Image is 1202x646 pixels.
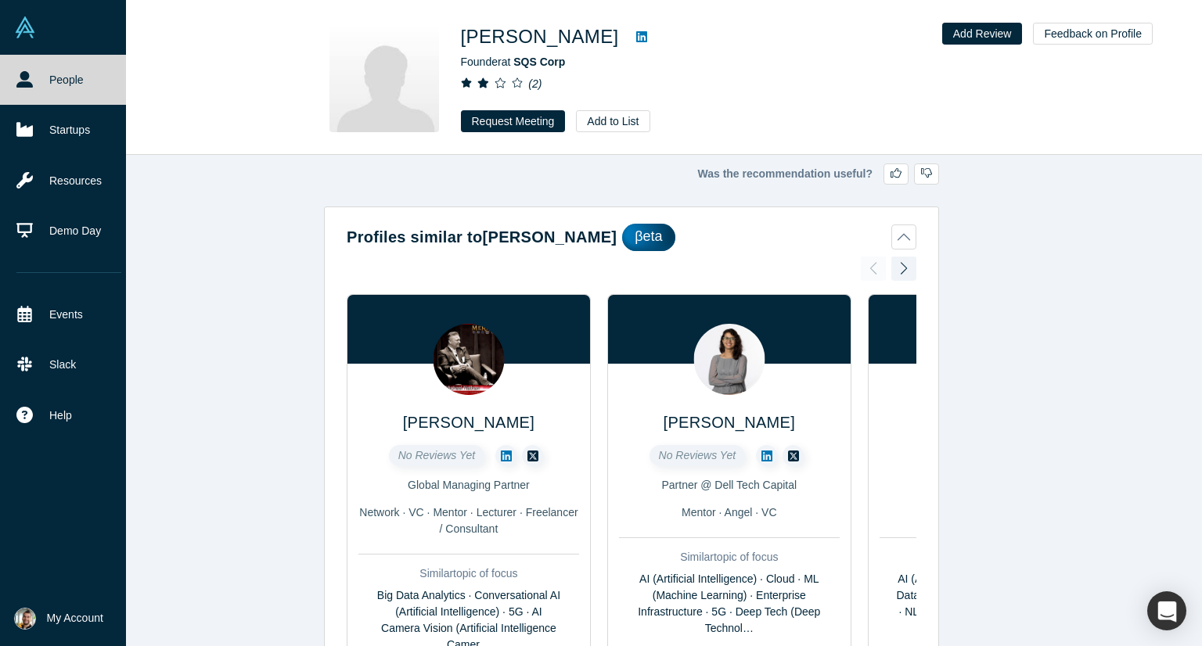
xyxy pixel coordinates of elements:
[528,77,542,90] i: ( 2 )
[408,479,530,491] span: Global Managing Partner
[14,16,36,38] img: Alchemist Vault Logo
[49,407,72,424] span: Help
[461,56,566,68] span: Founder at
[347,224,916,251] button: Profiles similar to[PERSON_NAME]βeta
[47,610,103,626] span: My Account
[1033,23,1153,45] button: Feedback on Profile
[358,565,579,582] div: Similar topic of focus
[329,23,439,132] img: Sudhakaran Ram's Profile Image
[693,324,765,395] img: Radhika Malik's Profile Image
[619,504,840,521] div: Mentor · Angel · VC
[461,23,619,51] h1: [PERSON_NAME]
[433,324,504,395] img: Michael Nathan's Profile Image
[403,414,534,431] a: [PERSON_NAME]
[358,504,579,537] div: Network · VC · Mentor · Lecturer · Freelancer / Consultant
[14,608,103,630] button: My Account
[661,479,797,491] span: Partner @ Dell Tech Capital
[880,549,1100,565] div: Similar topic of focus
[14,608,36,630] img: Selim Satici's Account
[880,571,1100,637] div: AI (Artificial Intelligence) · Algorithms · Data Science · ML (Machine Learning) · NLP (Natural L...
[880,504,1100,521] div: Mentor · Angel
[619,571,840,637] div: AI (Artificial Intelligence) · Cloud · ML (Machine Learning) · Enterprise Infrastructure · 5G · D...
[324,163,939,185] div: Was the recommendation useful?
[398,449,476,461] span: No Reviews Yet
[942,23,1023,45] button: Add Review
[576,110,650,132] button: Add to List
[513,56,565,68] a: SQS Corp
[659,449,736,461] span: No Reviews Yet
[622,224,675,251] div: βeta
[619,549,840,565] div: Similar topic of focus
[664,414,795,431] a: [PERSON_NAME]
[461,110,566,132] button: Request Meeting
[347,225,617,249] h2: Profiles similar to [PERSON_NAME]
